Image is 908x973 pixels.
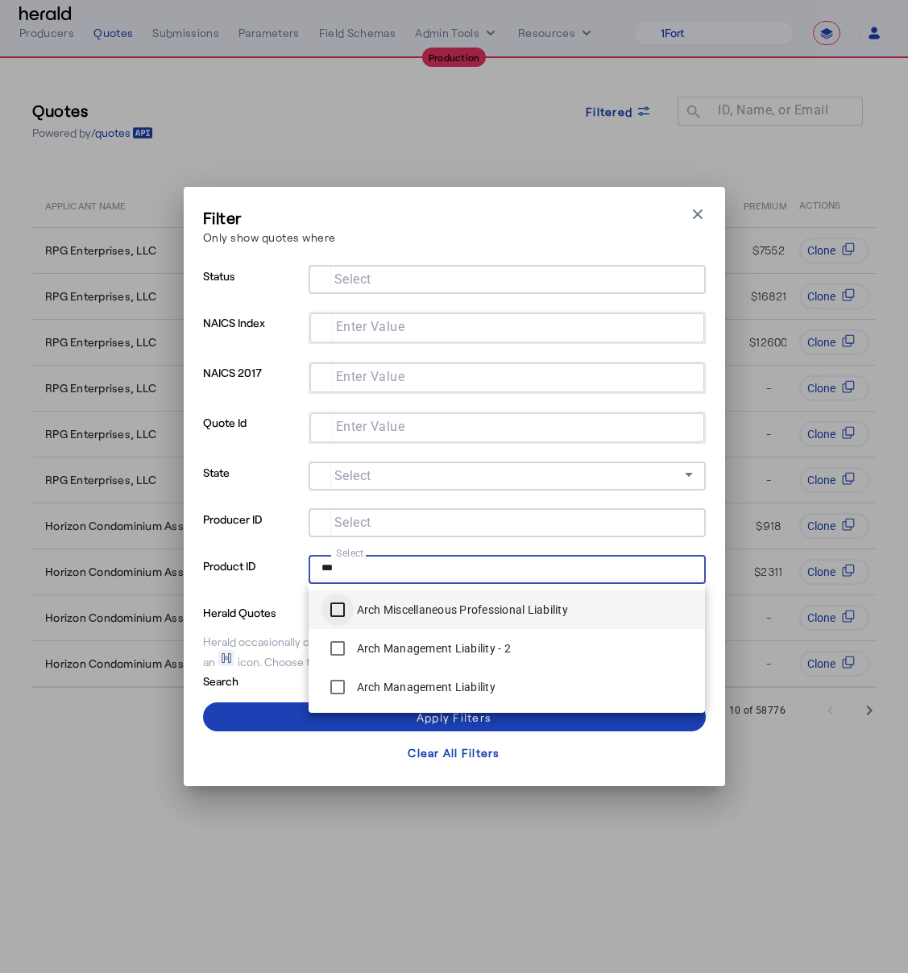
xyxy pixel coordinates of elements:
[203,412,302,462] p: Quote Id
[203,229,336,246] p: Only show quotes where
[203,362,302,412] p: NAICS 2017
[203,462,302,508] p: State
[336,319,405,334] mat-label: Enter Value
[321,268,693,288] mat-chip-grid: Selection
[203,508,302,555] p: Producer ID
[203,702,706,731] button: Apply Filters
[417,709,491,726] div: Apply Filters
[336,369,405,384] mat-label: Enter Value
[203,634,706,670] div: Herald occasionally creates quotes on your behalf for testing purposes, which will be shown with ...
[203,206,336,229] h3: Filter
[336,419,405,434] mat-label: Enter Value
[336,547,364,558] mat-label: Select
[354,679,495,695] label: Arch Management Liability
[354,640,511,656] label: Arch Management Liability - 2
[334,468,371,483] mat-label: Select
[354,602,568,618] label: Arch Miscellaneous Professional Liability
[323,366,691,386] mat-chip-grid: Selection
[321,511,693,531] mat-chip-grid: Selection
[408,744,500,761] div: Clear All Filters
[334,515,371,530] mat-label: Select
[203,738,706,767] button: Clear All Filters
[203,670,329,689] p: Search
[323,416,691,436] mat-chip-grid: Selection
[203,602,329,621] p: Herald Quotes
[203,555,302,602] p: Product ID
[323,317,691,336] mat-chip-grid: Selection
[203,265,302,312] p: Status
[334,271,371,287] mat-label: Select
[203,312,302,362] p: NAICS Index
[321,558,693,578] mat-chip-grid: Selection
